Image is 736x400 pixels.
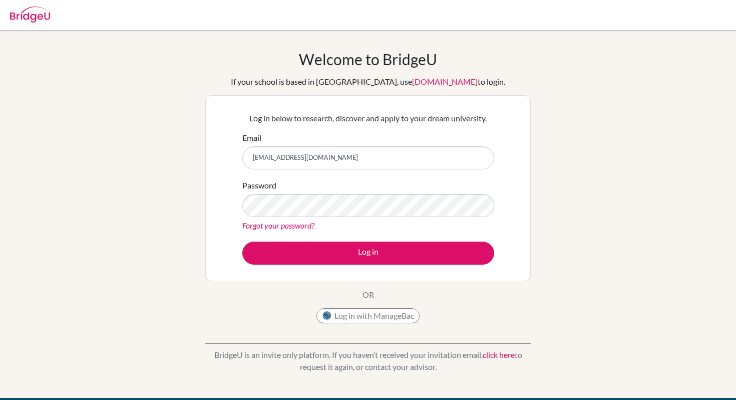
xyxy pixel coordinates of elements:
a: Forgot your password? [242,221,314,230]
img: Bridge-U [10,7,50,23]
div: If your school is based in [GEOGRAPHIC_DATA], use to login. [231,76,505,88]
button: Log in with ManageBac [316,308,420,323]
label: Email [242,132,261,144]
h1: Welcome to BridgeU [299,50,437,68]
p: OR [362,289,374,301]
a: click here [483,350,515,359]
label: Password [242,179,276,191]
a: [DOMAIN_NAME] [412,77,478,86]
button: Log in [242,242,494,265]
p: BridgeU is an invite only platform. If you haven’t received your invitation email, to request it ... [205,349,531,373]
p: Log in below to research, discover and apply to your dream university. [242,112,494,124]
